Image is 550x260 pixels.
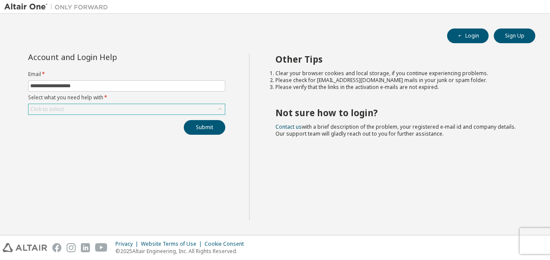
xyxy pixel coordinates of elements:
[275,107,520,118] h2: Not sure how to login?
[447,29,489,43] button: Login
[184,120,225,135] button: Submit
[205,241,249,247] div: Cookie Consent
[67,243,76,252] img: instagram.svg
[494,29,535,43] button: Sign Up
[115,247,249,255] p: © 2025 Altair Engineering, Inc. All Rights Reserved.
[275,77,520,84] li: Please check for [EMAIL_ADDRESS][DOMAIN_NAME] mails in your junk or spam folder.
[275,54,520,65] h2: Other Tips
[28,71,225,78] label: Email
[95,243,108,252] img: youtube.svg
[275,84,520,91] li: Please verify that the links in the activation e-mails are not expired.
[28,54,186,60] div: Account and Login Help
[141,241,205,247] div: Website Terms of Use
[275,123,302,130] a: Contact us
[29,104,225,114] div: Click to select
[28,94,225,101] label: Select what you need help with
[275,123,516,137] span: with a brief description of the problem, your registered e-mail id and company details. Our suppo...
[81,243,90,252] img: linkedin.svg
[3,243,47,252] img: altair_logo.svg
[275,70,520,77] li: Clear your browser cookies and local storage, if you continue experiencing problems.
[30,106,64,113] div: Click to select
[115,241,141,247] div: Privacy
[52,243,61,252] img: facebook.svg
[4,3,112,11] img: Altair One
